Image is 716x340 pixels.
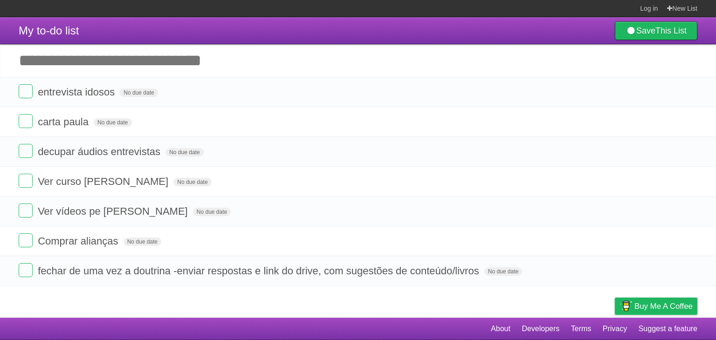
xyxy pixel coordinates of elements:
[19,233,33,247] label: Done
[38,205,190,217] span: Ver vídeos pe [PERSON_NAME]
[19,174,33,188] label: Done
[19,263,33,277] label: Done
[19,144,33,158] label: Done
[38,86,117,98] span: entrevista idosos
[120,88,158,97] span: No due date
[19,84,33,98] label: Done
[38,176,171,187] span: Ver curso [PERSON_NAME]
[165,148,203,156] span: No due date
[38,265,482,277] span: fechar de uma vez a doutrina -enviar respostas e link do drive, com sugestões de conteúdo/livros
[634,298,693,314] span: Buy me a coffee
[173,178,211,186] span: No due date
[94,118,131,127] span: No due date
[603,320,627,338] a: Privacy
[193,208,231,216] span: No due date
[615,21,697,40] a: SaveThis List
[491,320,510,338] a: About
[19,204,33,218] label: Done
[38,146,163,157] span: decupar áudios entrevistas
[484,267,522,276] span: No due date
[38,235,120,247] span: Comprar alianças
[615,298,697,315] a: Buy me a coffee
[620,298,632,314] img: Buy me a coffee
[19,114,33,128] label: Done
[124,238,161,246] span: No due date
[571,320,592,338] a: Terms
[655,26,687,35] b: This List
[38,116,91,128] span: carta paula
[19,24,79,37] span: My to-do list
[639,320,697,338] a: Suggest a feature
[522,320,559,338] a: Developers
